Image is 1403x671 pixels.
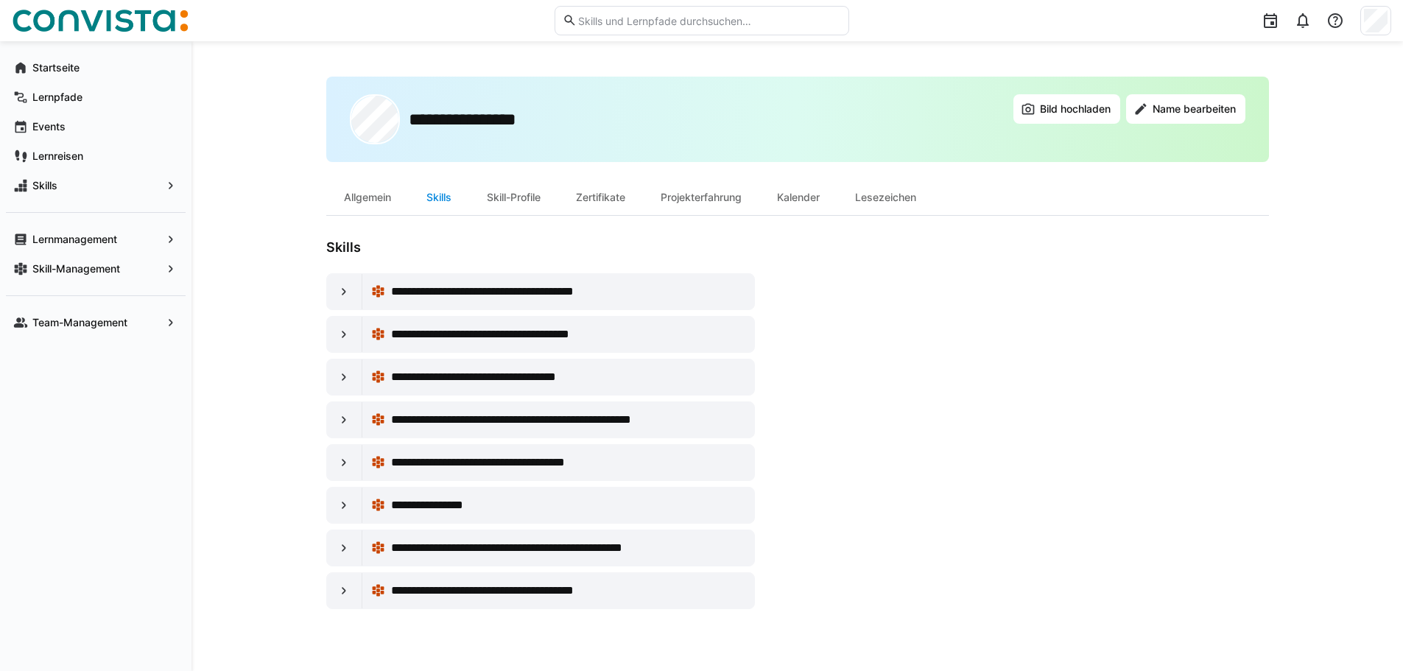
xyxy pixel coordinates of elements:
div: Lesezeichen [837,180,934,215]
div: Allgemein [326,180,409,215]
div: Zertifikate [558,180,643,215]
div: Skills [409,180,469,215]
span: Bild hochladen [1038,102,1113,116]
input: Skills und Lernpfade durchsuchen… [577,14,840,27]
div: Projekterfahrung [643,180,759,215]
button: Bild hochladen [1013,94,1120,124]
div: Skill-Profile [469,180,558,215]
span: Name bearbeiten [1150,102,1238,116]
div: Kalender [759,180,837,215]
button: Name bearbeiten [1126,94,1245,124]
h3: Skills [326,239,915,256]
